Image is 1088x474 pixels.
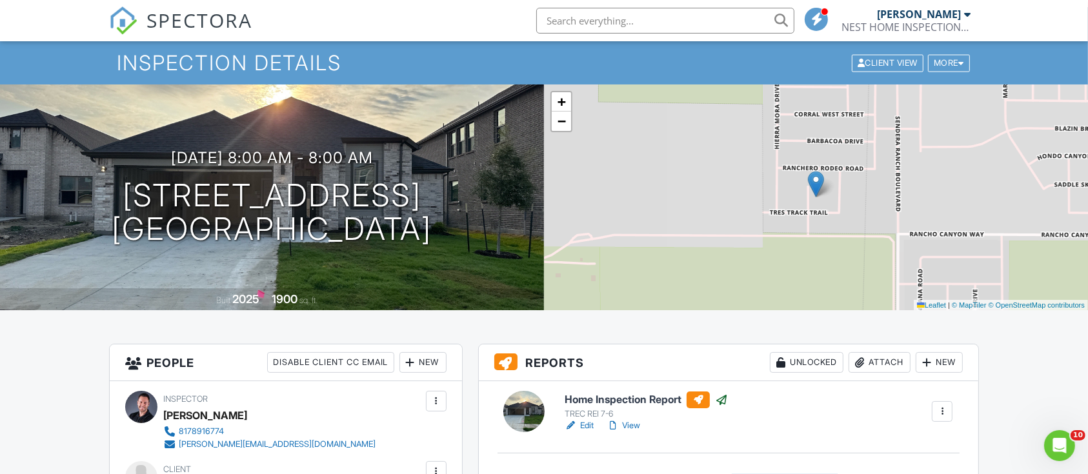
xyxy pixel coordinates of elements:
[849,352,911,373] div: Attach
[841,21,971,34] div: NEST HOME INSPECTIONS, LLC
[565,391,728,420] a: Home Inspection Report TREC REI 7-6
[552,92,571,112] a: Zoom in
[179,439,376,449] div: [PERSON_NAME][EMAIL_ADDRESS][DOMAIN_NAME]
[770,352,843,373] div: Unlocked
[163,394,208,404] span: Inspector
[232,292,259,306] div: 2025
[948,301,950,309] span: |
[952,301,987,309] a: © MapTiler
[272,292,297,306] div: 1900
[852,54,923,72] div: Client View
[163,406,247,425] div: [PERSON_NAME]
[179,426,224,437] div: 8178916774
[112,179,432,247] h1: [STREET_ADDRESS] [GEOGRAPHIC_DATA]
[109,6,137,35] img: The Best Home Inspection Software - Spectora
[299,295,317,305] span: sq. ft.
[536,8,794,34] input: Search everything...
[607,419,640,432] a: View
[565,419,594,432] a: Edit
[163,425,376,438] a: 8178916774
[1044,430,1075,461] iframe: Intercom live chat
[917,301,946,309] a: Leaflet
[558,113,566,129] span: −
[479,344,979,381] h3: Reports
[109,17,252,44] a: SPECTORA
[552,112,571,131] a: Zoom out
[117,52,971,74] h1: Inspection Details
[989,301,1085,309] a: © OpenStreetMap contributors
[851,57,927,67] a: Client View
[146,6,252,34] span: SPECTORA
[565,391,728,408] h6: Home Inspection Report
[808,171,824,197] img: Marker
[171,149,373,166] h3: [DATE] 8:00 am - 8:00 am
[1071,430,1085,440] span: 10
[565,409,728,419] div: TREC REI 7-6
[399,352,447,373] div: New
[110,344,462,381] h3: People
[216,295,230,305] span: Built
[558,94,566,110] span: +
[928,54,970,72] div: More
[267,352,394,373] div: Disable Client CC Email
[163,464,191,474] span: Client
[163,438,376,451] a: [PERSON_NAME][EMAIL_ADDRESS][DOMAIN_NAME]
[916,352,963,373] div: New
[877,8,961,21] div: [PERSON_NAME]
